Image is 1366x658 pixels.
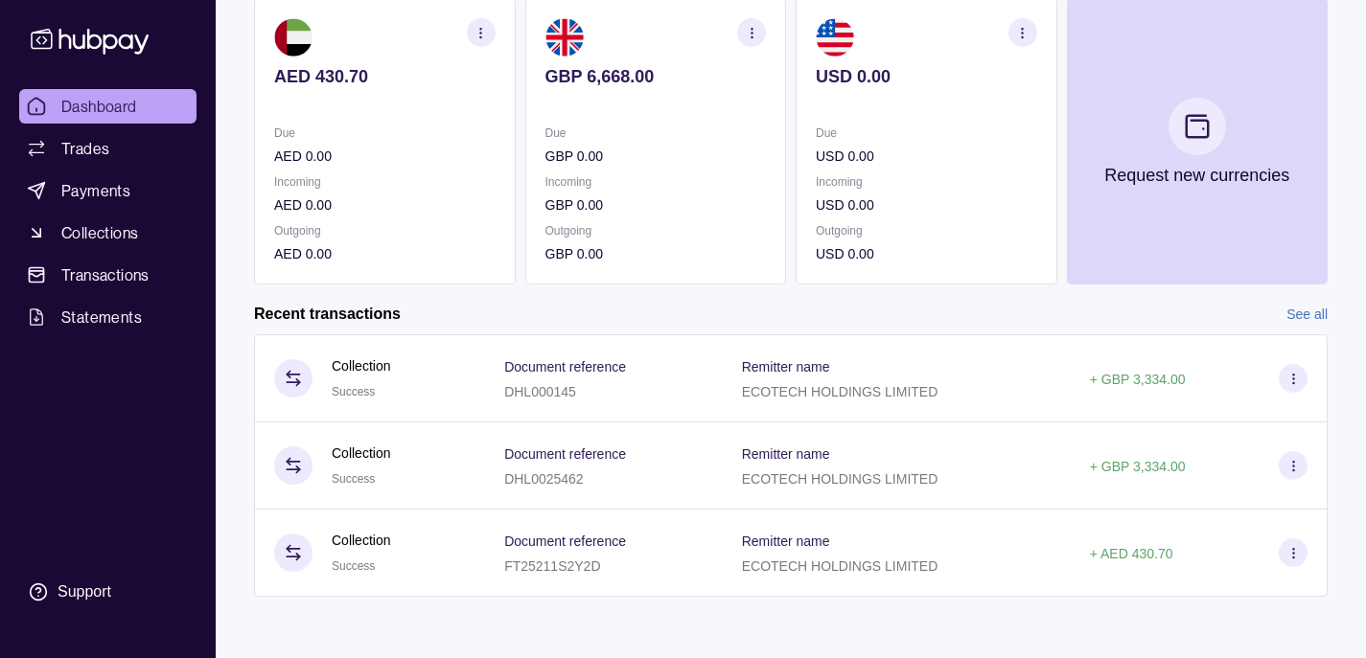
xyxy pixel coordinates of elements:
p: Document reference [504,446,626,462]
p: Remitter name [742,359,830,374]
p: Outgoing [274,220,496,241]
span: Statements [61,306,142,329]
p: ECOTECH HOLDINGS LIMITED [742,558,938,574]
p: Remitter name [742,446,830,462]
p: + GBP 3,334.00 [1090,459,1186,474]
p: Due [816,123,1037,144]
p: ECOTECH HOLDINGS LIMITED [742,471,938,487]
a: Support [19,572,197,612]
p: Document reference [504,533,626,549]
p: Incoming [816,171,1037,193]
p: GBP 6,668.00 [545,66,767,87]
p: + AED 430.70 [1090,546,1173,561]
img: us [816,18,854,57]
p: Collection [332,442,390,464]
p: AED 0.00 [274,146,496,167]
p: + GBP 3,334.00 [1090,372,1186,387]
p: Remitter name [742,533,830,549]
p: Document reference [504,359,626,374]
span: Success [332,559,375,573]
p: AED 430.70 [274,66,496,87]
p: AED 0.00 [274,194,496,216]
p: Due [274,123,496,144]
img: gb [545,18,584,57]
p: GBP 0.00 [545,194,767,216]
div: Support [58,581,111,602]
a: Collections [19,216,197,250]
span: Trades [61,137,109,160]
a: Transactions [19,258,197,292]
span: Transactions [61,263,150,286]
p: GBP 0.00 [545,243,767,264]
p: Incoming [545,171,767,193]
p: FT25211S2Y2D [504,558,600,574]
h2: Recent transactions [254,304,401,325]
p: Outgoing [816,220,1037,241]
p: USD 0.00 [816,194,1037,216]
p: USD 0.00 [816,146,1037,167]
p: Request new currencies [1104,165,1289,186]
a: Trades [19,131,197,166]
a: See all [1286,304,1328,325]
p: Due [545,123,767,144]
span: Payments [61,179,130,202]
p: Incoming [274,171,496,193]
a: Payments [19,173,197,208]
p: Collection [332,355,390,376]
p: DHL000145 [504,384,576,399]
img: ae [274,18,313,57]
p: GBP 0.00 [545,146,767,167]
p: USD 0.00 [816,66,1037,87]
p: AED 0.00 [274,243,496,264]
p: Collection [332,530,390,551]
a: Statements [19,300,197,334]
span: Collections [61,221,138,244]
span: Success [332,385,375,398]
span: Dashboard [61,95,137,118]
a: Dashboard [19,89,197,124]
p: USD 0.00 [816,243,1037,264]
p: Outgoing [545,220,767,241]
span: Success [332,472,375,486]
p: DHL0025462 [504,471,584,487]
p: ECOTECH HOLDINGS LIMITED [742,384,938,399]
